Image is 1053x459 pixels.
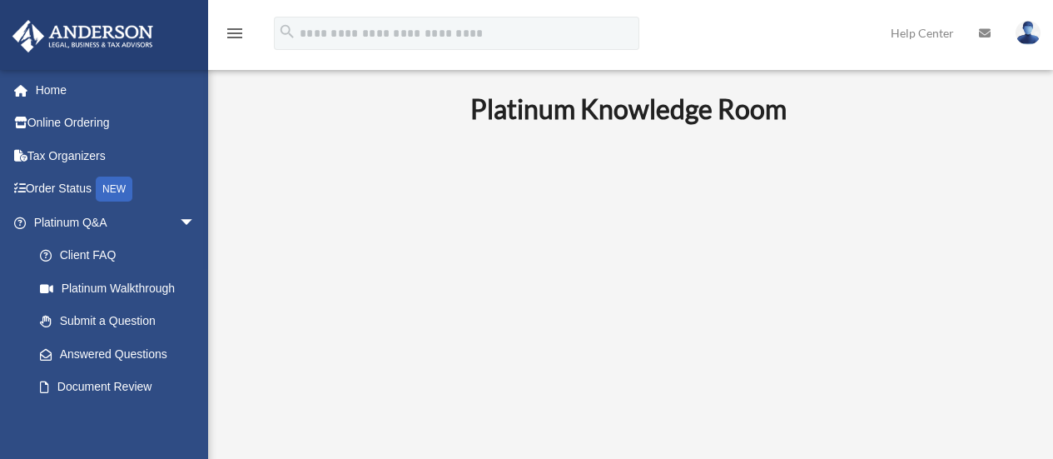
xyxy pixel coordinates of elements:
img: User Pic [1016,21,1041,45]
a: Answered Questions [23,337,221,371]
a: Online Ordering [12,107,221,140]
img: Anderson Advisors Platinum Portal [7,20,158,52]
a: Submit a Question [23,305,221,338]
i: search [278,22,296,41]
a: Order StatusNEW [12,172,221,207]
i: menu [225,23,245,43]
a: Home [12,73,221,107]
div: NEW [96,177,132,202]
a: Platinum Walkthrough [23,272,221,305]
iframe: 231110_Toby_KnowledgeRoom [379,147,878,429]
span: arrow_drop_down [179,206,212,240]
a: Tax Organizers [12,139,221,172]
a: menu [225,29,245,43]
b: Platinum Knowledge Room [470,92,787,125]
a: Client FAQ [23,239,221,272]
a: Document Review [23,371,221,404]
a: Platinum Q&Aarrow_drop_down [12,206,221,239]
